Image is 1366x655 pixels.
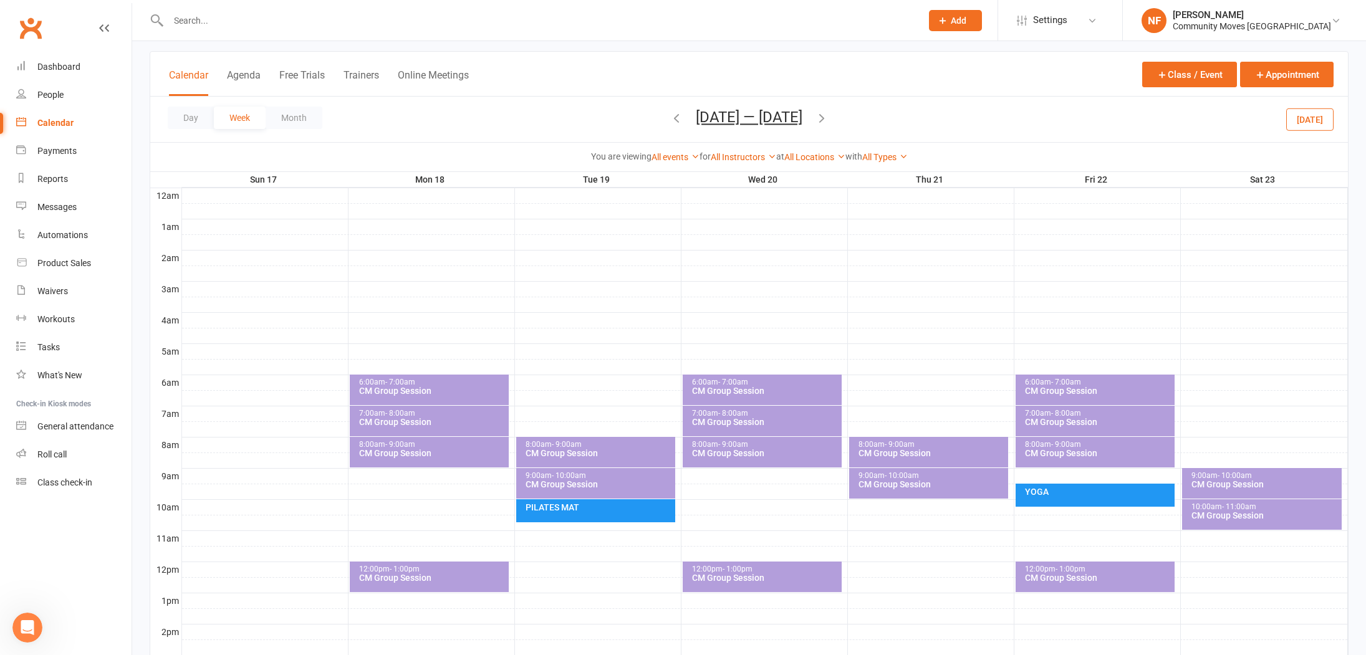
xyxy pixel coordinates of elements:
[37,449,67,459] div: Roll call
[227,69,261,96] button: Agenda
[64,313,90,327] span: 2
[150,281,181,297] th: 3am
[1024,418,1172,426] div: CM Group Session
[214,403,234,423] button: Send a message…
[16,469,132,497] a: Class kiosk mode
[150,406,181,421] th: 7am
[718,378,748,386] span: - 7:00am
[60,16,85,28] p: Active
[181,172,348,188] th: Sun 17
[150,312,181,328] th: 4am
[358,386,506,395] div: CM Group Session
[358,573,506,582] div: CM Group Session
[37,286,68,296] div: Waivers
[169,69,208,96] button: Calendar
[858,480,1006,489] div: CM Group Session
[92,308,122,332] button: 3
[37,370,82,380] div: What's New
[16,81,132,109] a: People
[16,277,132,305] a: Waivers
[19,408,29,418] button: Emoji picker
[33,290,181,303] div: < Not at all satisfied
[266,107,322,129] button: Month
[1173,9,1331,21] div: [PERSON_NAME]
[385,378,415,386] span: - 7:00am
[1191,511,1340,520] div: CM Group Session
[37,258,91,268] div: Product Sales
[862,152,908,162] a: All Types
[1191,472,1340,480] div: 9:00am
[33,308,62,332] button: 1
[94,313,120,327] span: 3
[150,343,181,359] th: 5am
[885,471,919,480] span: - 10:00am
[525,480,673,489] div: CM Group Session
[37,118,74,128] div: Calendar
[123,313,150,327] span: 4
[1051,378,1081,386] span: - 7:00am
[122,308,151,332] button: 4
[150,375,181,390] th: 6am
[33,236,181,275] h2: How satisfied are you with your Clubworx customer support?
[1024,378,1172,386] div: 6:00am
[1240,62,1334,87] button: Appointment
[16,53,132,81] a: Dashboard
[1051,440,1081,449] span: - 9:00am
[885,440,915,449] span: - 9:00am
[37,146,77,156] div: Payments
[12,613,42,643] iframe: Intercom live chat
[385,440,415,449] span: - 9:00am
[1218,471,1252,480] span: - 10:00am
[20,145,195,170] div: Would you like me to action this for you?
[1056,565,1085,573] span: - 1:00pm
[11,382,239,403] textarea: Message…
[847,172,1014,188] th: Thu 21
[150,219,181,234] th: 1am
[150,499,181,515] th: 10am
[691,573,839,582] div: CM Group Session
[279,69,325,96] button: Free Trials
[344,69,379,96] button: Trainers
[20,65,195,139] div: If so, we recommend deleting her membership and then re-adding it. This will allow you to edit th...
[525,441,673,449] div: 8:00am
[150,530,181,546] th: 11am
[8,5,32,29] button: go back
[858,449,1006,457] div: CM Group Session
[858,472,1006,480] div: 9:00am
[16,109,132,137] a: Calendar
[681,172,847,188] th: Wed 20
[718,409,748,418] span: - 8:00am
[1024,386,1172,395] div: CM Group Session
[711,152,776,162] a: All Instructors
[37,90,64,100] div: People
[390,565,420,573] span: - 1:00pm
[1024,573,1172,582] div: CM Group Session
[150,468,181,484] th: 9am
[718,440,748,449] span: - 9:00am
[1051,409,1081,418] span: - 8:00am
[152,308,181,332] button: 5
[165,12,913,29] input: Search...
[514,172,681,188] th: Tue 19
[1024,487,1172,496] div: YOGA
[552,471,586,480] span: - 10:00am
[776,151,784,161] strong: at
[691,378,839,386] div: 6:00am
[784,152,845,162] a: All Locations
[385,409,415,418] span: - 8:00am
[37,342,60,352] div: Tasks
[10,218,239,404] div: Toby says…
[951,16,966,26] span: Add
[33,365,181,378] div: Powered by
[16,221,132,249] a: Automations
[1191,503,1340,511] div: 10:00am
[20,176,195,188] div: Kind regards,
[20,188,195,201] div: Bec
[16,413,132,441] a: General attendance kiosk mode
[16,305,132,333] a: Workouts
[591,151,652,161] strong: You are viewing
[1142,62,1237,87] button: Class / Event
[358,409,506,418] div: 7:00am
[652,152,700,162] a: All events
[59,408,69,418] button: Upload attachment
